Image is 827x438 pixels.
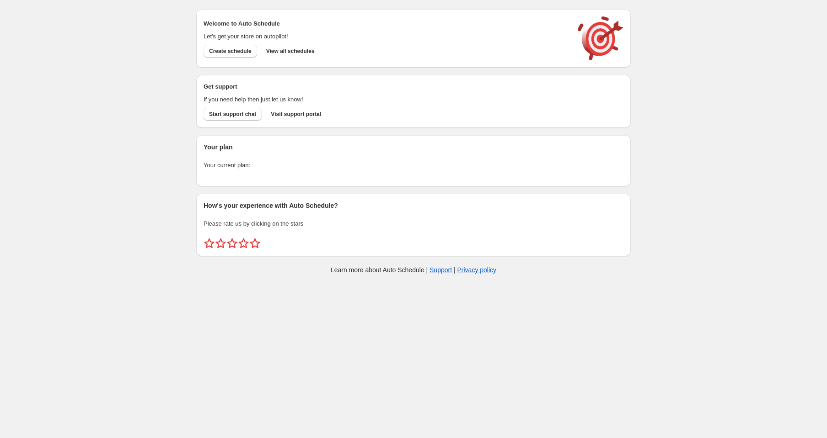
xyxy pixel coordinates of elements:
[271,111,321,118] span: Visit support portal
[265,108,327,121] a: Visit support portal
[204,45,257,58] button: Create schedule
[204,142,623,152] h2: Your plan
[209,47,252,55] span: Create schedule
[266,47,315,55] span: View all schedules
[331,265,496,274] p: Learn more about Auto Schedule | |
[204,19,569,28] h2: Welcome to Auto Schedule
[204,82,569,91] h2: Get support
[209,111,256,118] span: Start support chat
[204,161,623,170] p: Your current plan:
[204,108,262,121] a: Start support chat
[204,95,569,104] p: If you need help then just let us know!
[204,201,623,210] h2: How's your experience with Auto Schedule?
[457,266,497,274] a: Privacy policy
[204,219,623,228] p: Please rate us by clicking on the stars
[204,32,569,41] p: Let's get your store on autopilot!
[430,266,452,274] a: Support
[261,45,320,58] button: View all schedules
